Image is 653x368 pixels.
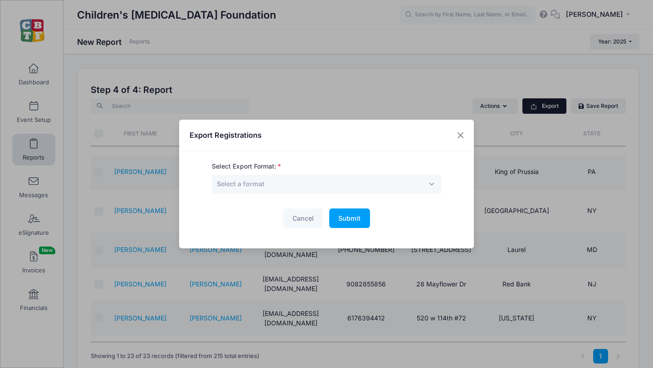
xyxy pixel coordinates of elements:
[212,174,442,194] span: Select a format
[212,162,281,171] label: Select Export Format:
[190,130,262,140] h4: Export Registrations
[338,214,361,222] span: Submit
[283,208,323,228] button: Cancel
[217,179,264,189] span: Select a format
[217,180,264,188] span: Select a format
[453,127,469,144] button: Close
[329,208,370,228] button: Submit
